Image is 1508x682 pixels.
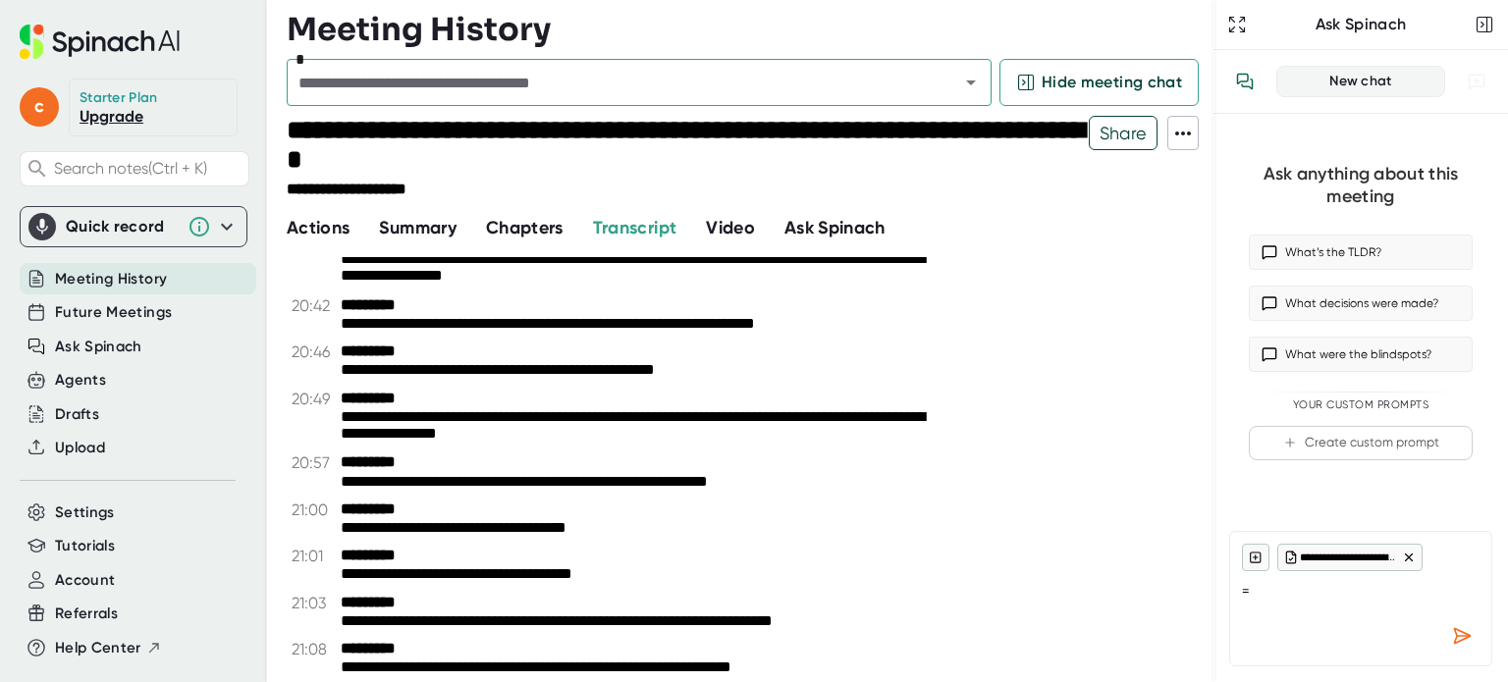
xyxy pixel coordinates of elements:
[20,87,59,127] span: c
[55,437,105,459] button: Upload
[784,217,886,238] span: Ask Spinach
[706,217,755,238] span: Video
[1471,11,1498,38] button: Close conversation sidebar
[1249,235,1473,270] button: What’s the TLDR?
[593,215,677,241] button: Transcript
[287,11,551,48] h3: Meeting History
[999,59,1199,106] button: Hide meeting chat
[486,215,564,241] button: Chapters
[55,268,167,290] button: Meeting History
[55,369,106,392] button: Agents
[55,637,141,659] span: Help Center
[292,296,336,315] span: 20:42
[379,215,456,241] button: Summary
[292,594,336,612] span: 21:03
[1042,71,1182,94] span: Hide meeting chat
[1225,62,1265,101] button: View conversation history
[28,207,239,246] div: Quick record
[1249,398,1473,412] div: Your Custom Prompts
[379,217,456,238] span: Summary
[292,640,336,658] span: 21:08
[292,547,336,565] span: 21:01
[957,69,985,96] button: Open
[1251,15,1471,34] div: Ask Spinach
[1090,116,1158,150] span: Share
[292,390,336,408] span: 20:49
[55,501,115,524] button: Settings
[1249,426,1473,460] button: Create custom prompt
[55,301,172,324] button: Future Meetings
[287,217,350,238] span: Actions
[80,107,143,126] a: Upgrade
[55,535,115,557] button: Tutorials
[784,215,886,241] button: Ask Spinach
[287,215,350,241] button: Actions
[55,637,162,659] button: Help Center
[1289,73,1432,90] div: New chat
[292,500,336,519] span: 21:00
[55,336,142,358] button: Ask Spinach
[80,89,158,107] div: Starter Plan
[55,603,118,625] button: Referrals
[66,217,178,236] div: Quick record
[1249,337,1473,372] button: What were the blindspots?
[1242,571,1480,618] textarea: =
[1249,286,1473,321] button: What decisions were made?
[1249,163,1473,207] div: Ask anything about this meeting
[55,403,99,426] button: Drafts
[1223,11,1251,38] button: Expand to Ask Spinach page
[54,159,243,178] span: Search notes (Ctrl + K)
[486,217,564,238] span: Chapters
[1444,618,1480,654] div: Send message
[55,569,115,592] button: Account
[292,453,336,472] span: 20:57
[292,342,336,361] span: 20:46
[706,215,755,241] button: Video
[1089,116,1158,150] button: Share
[593,217,677,238] span: Transcript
